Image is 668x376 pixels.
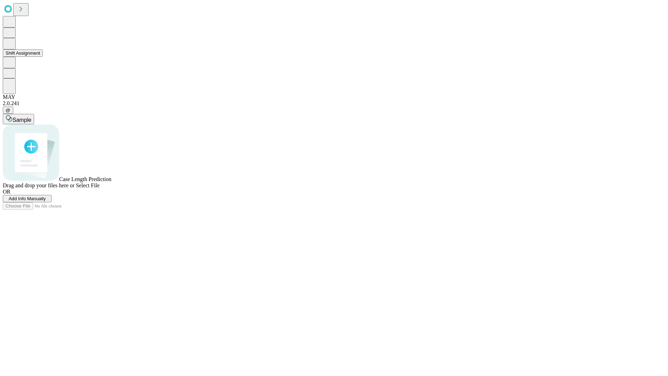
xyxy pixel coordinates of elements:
[3,182,74,188] span: Drag and drop your files here or
[3,49,43,57] button: Shift Assignment
[3,189,10,195] span: OR
[6,108,10,113] span: @
[9,196,46,201] span: Add Info Manually
[13,117,31,123] span: Sample
[3,114,34,124] button: Sample
[3,107,13,114] button: @
[76,182,100,188] span: Select File
[3,195,51,202] button: Add Info Manually
[3,100,665,107] div: 2.0.241
[3,94,665,100] div: MAY
[59,176,111,182] span: Case Length Prediction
